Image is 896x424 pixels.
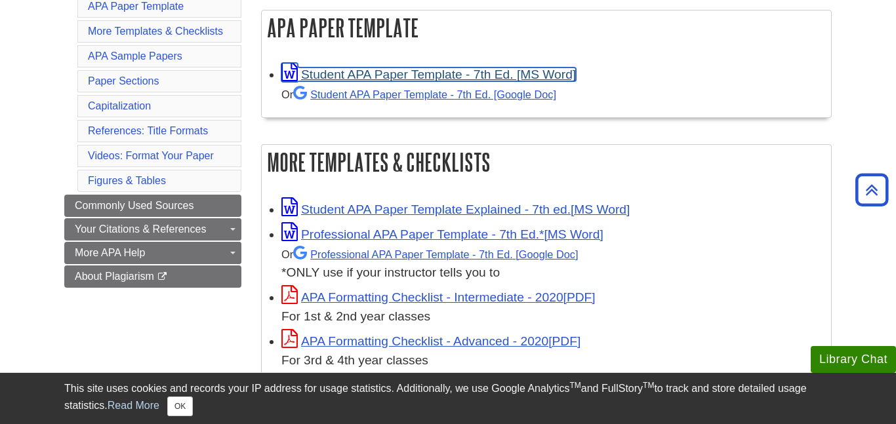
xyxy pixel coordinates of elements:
[88,175,166,186] a: Figures & Tables
[75,200,193,211] span: Commonly Used Sources
[281,248,578,260] small: Or
[281,290,596,304] a: Link opens in new window
[281,244,825,283] div: *ONLY use if your instructor tells you to
[88,26,223,37] a: More Templates & Checklists
[281,307,825,326] div: For 1st & 2nd year classes
[75,223,206,235] span: Your Citations & References
[75,247,145,258] span: More APA Help
[64,381,832,416] div: This site uses cookies and records your IP address for usage statistics. Additionally, we use Goo...
[88,75,159,87] a: Paper Sections
[281,202,630,216] a: Link opens in new window
[157,273,168,281] i: This link opens in a new window
[293,88,556,100] a: Student APA Paper Template - 7th Ed. [Google Doc]
[262,10,831,45] h2: APA Paper Template
[64,218,241,241] a: Your Citations & References
[281,88,556,100] small: Or
[108,400,159,411] a: Read More
[851,181,893,199] a: Back to Top
[88,50,182,62] a: APA Sample Papers
[75,271,154,282] span: About Plagiarism
[293,248,578,260] a: Professional APA Paper Template - 7th Ed.
[281,67,576,81] a: Link opens in new window
[811,346,896,373] button: Library Chat
[262,145,831,180] h2: More Templates & Checklists
[88,1,184,12] a: APA Paper Template
[88,100,151,111] a: Capitalization
[88,150,214,161] a: Videos: Format Your Paper
[64,242,241,264] a: More APA Help
[569,381,580,390] sup: TM
[281,351,825,370] div: For 3rd & 4th year classes
[643,381,654,390] sup: TM
[167,396,193,416] button: Close
[88,125,208,136] a: References: Title Formats
[281,227,603,241] a: Link opens in new window
[64,265,241,288] a: About Plagiarism
[281,334,580,348] a: Link opens in new window
[64,195,241,217] a: Commonly Used Sources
